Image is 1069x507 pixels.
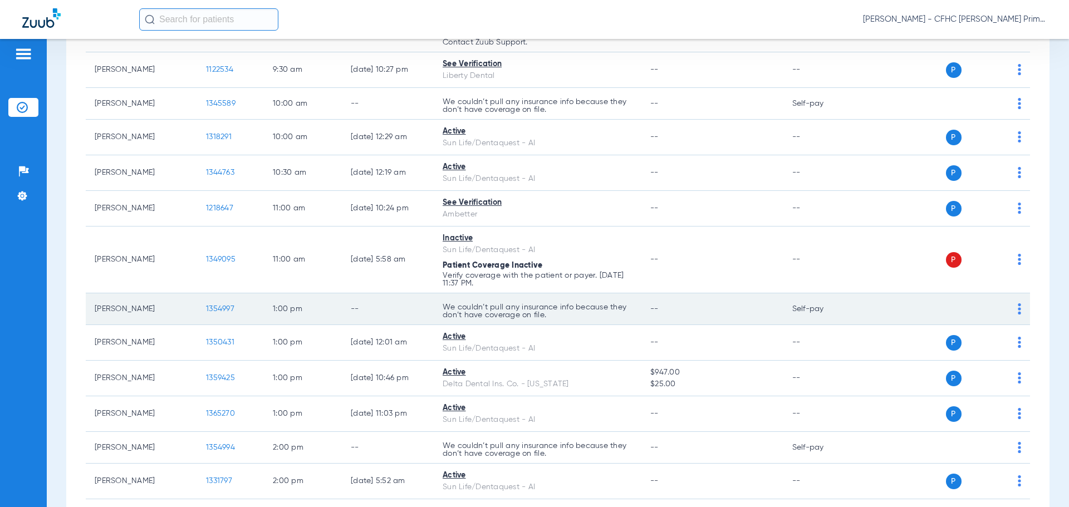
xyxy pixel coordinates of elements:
span: P [946,335,962,351]
span: Patient Coverage Inactive [443,262,542,269]
td: 10:00 AM [264,120,342,155]
td: [DATE] 12:19 AM [342,155,434,191]
img: group-dot-blue.svg [1018,254,1021,265]
p: We couldn’t pull any insurance info because they don’t have coverage on file. [443,442,632,457]
span: P [946,201,962,216]
div: Sun Life/Dentaquest - AI [443,481,632,493]
span: P [946,406,962,422]
div: Ambetter [443,209,632,220]
span: 1349095 [206,255,236,263]
td: -- [342,88,434,120]
div: Active [443,331,632,343]
td: -- [783,155,859,191]
td: [DATE] 11:03 PM [342,396,434,432]
p: We couldn’t pull any insurance info because they don’t have coverage on file. [443,303,632,319]
td: [PERSON_NAME] [86,396,197,432]
td: [DATE] 10:27 PM [342,52,434,88]
span: [PERSON_NAME] - CFHC [PERSON_NAME] Primary Care Dental [863,14,1047,25]
td: -- [342,432,434,464]
span: 1331797 [206,477,232,485]
td: [PERSON_NAME] [86,361,197,396]
td: 11:00 AM [264,227,342,293]
td: 1:00 PM [264,361,342,396]
span: -- [650,338,659,346]
td: Self-pay [783,88,859,120]
td: 10:00 AM [264,88,342,120]
div: Delta Dental Ins. Co. - [US_STATE] [443,378,632,390]
span: -- [650,255,659,263]
span: 1345589 [206,100,236,107]
td: 1:00 PM [264,325,342,361]
img: group-dot-blue.svg [1018,98,1021,109]
span: 1122534 [206,66,233,73]
td: [DATE] 5:58 AM [342,227,434,293]
div: Active [443,470,632,481]
td: Self-pay [783,432,859,464]
img: group-dot-blue.svg [1018,408,1021,419]
td: [PERSON_NAME] [86,52,197,88]
img: group-dot-blue.svg [1018,64,1021,75]
span: -- [650,66,659,73]
img: group-dot-blue.svg [1018,303,1021,314]
span: 1365270 [206,410,235,417]
span: -- [650,204,659,212]
div: See Verification [443,58,632,70]
td: 1:00 PM [264,293,342,325]
td: -- [783,361,859,396]
td: [PERSON_NAME] [86,227,197,293]
span: -- [650,410,659,417]
div: Sun Life/Dentaquest - AI [443,137,632,149]
img: group-dot-blue.svg [1018,131,1021,142]
img: group-dot-blue.svg [1018,372,1021,383]
span: P [946,371,962,386]
td: -- [783,464,859,499]
td: 10:30 AM [264,155,342,191]
td: 11:00 AM [264,191,342,227]
img: Search Icon [145,14,155,24]
td: -- [783,396,859,432]
span: $947.00 [650,367,774,378]
td: [PERSON_NAME] [86,88,197,120]
td: -- [342,293,434,325]
td: [DATE] 12:01 AM [342,325,434,361]
div: Sun Life/Dentaquest - AI [443,244,632,256]
div: Sun Life/Dentaquest - AI [443,173,632,185]
span: 1318291 [206,133,232,141]
td: [PERSON_NAME] [86,155,197,191]
div: See Verification [443,197,632,209]
span: 1359425 [206,374,235,382]
td: -- [783,52,859,88]
img: group-dot-blue.svg [1018,442,1021,453]
td: -- [783,227,859,293]
td: [DATE] 10:46 PM [342,361,434,396]
span: 1218647 [206,204,233,212]
span: 1344763 [206,169,234,176]
div: Sun Life/Dentaquest - AI [443,414,632,426]
td: -- [783,325,859,361]
img: Zuub Logo [22,8,61,28]
span: -- [650,133,659,141]
span: P [946,130,962,145]
span: P [946,474,962,489]
td: [PERSON_NAME] [86,464,197,499]
td: [PERSON_NAME] [86,325,197,361]
td: Self-pay [783,293,859,325]
iframe: Chat Widget [1013,454,1069,507]
div: Active [443,402,632,414]
span: -- [650,444,659,451]
img: group-dot-blue.svg [1018,203,1021,214]
p: Verify coverage with the patient or payer. [DATE] 11:37 PM. [443,272,632,287]
td: [DATE] 10:24 PM [342,191,434,227]
td: 2:00 PM [264,432,342,464]
td: 2:00 PM [264,464,342,499]
img: group-dot-blue.svg [1018,167,1021,178]
span: P [946,252,962,268]
span: P [946,165,962,181]
input: Search for patients [139,8,278,31]
td: [DATE] 5:52 AM [342,464,434,499]
td: [PERSON_NAME] [86,293,197,325]
td: 1:00 PM [264,396,342,432]
span: 1350431 [206,338,234,346]
span: P [946,62,962,78]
